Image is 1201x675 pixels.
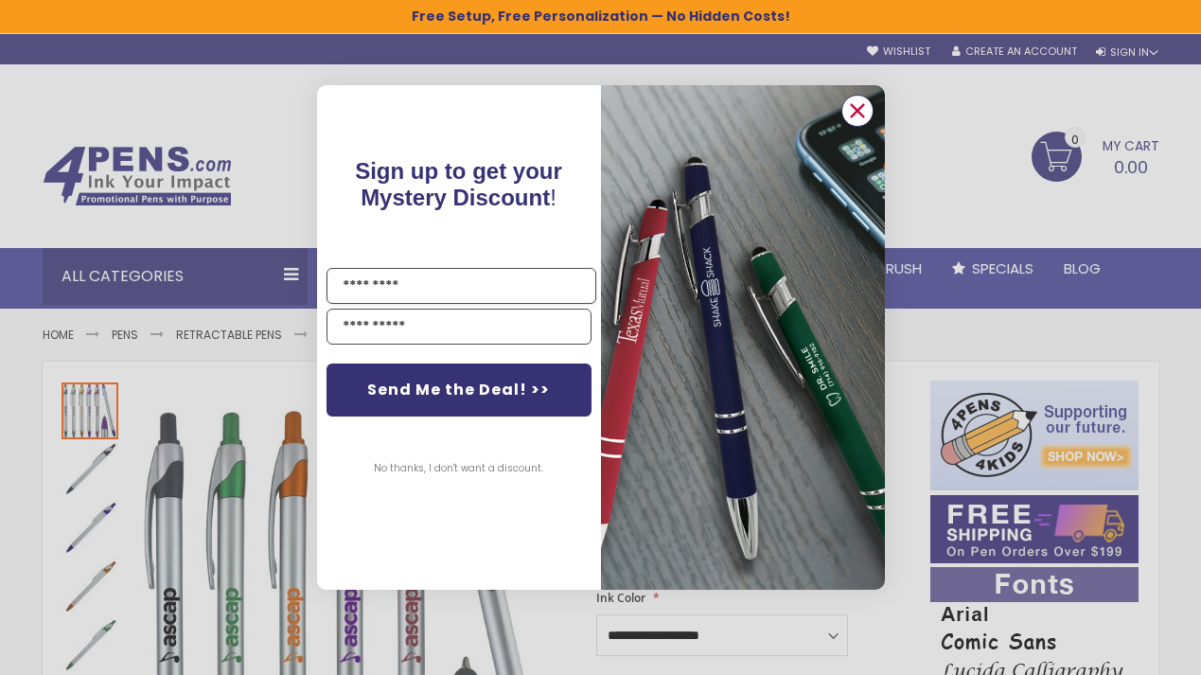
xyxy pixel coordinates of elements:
span: ! [355,158,562,210]
span: Sign up to get your Mystery Discount [355,158,562,210]
img: 081b18bf-2f98-4675-a917-09431eb06994.jpeg [601,85,885,590]
button: Close dialog [841,95,874,127]
input: YOUR EMAIL [327,309,592,345]
button: No thanks, I don't want a discount. [364,445,553,492]
iframe: Google Customer Reviews [1045,624,1201,675]
button: Send Me the Deal! >> [327,364,592,417]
